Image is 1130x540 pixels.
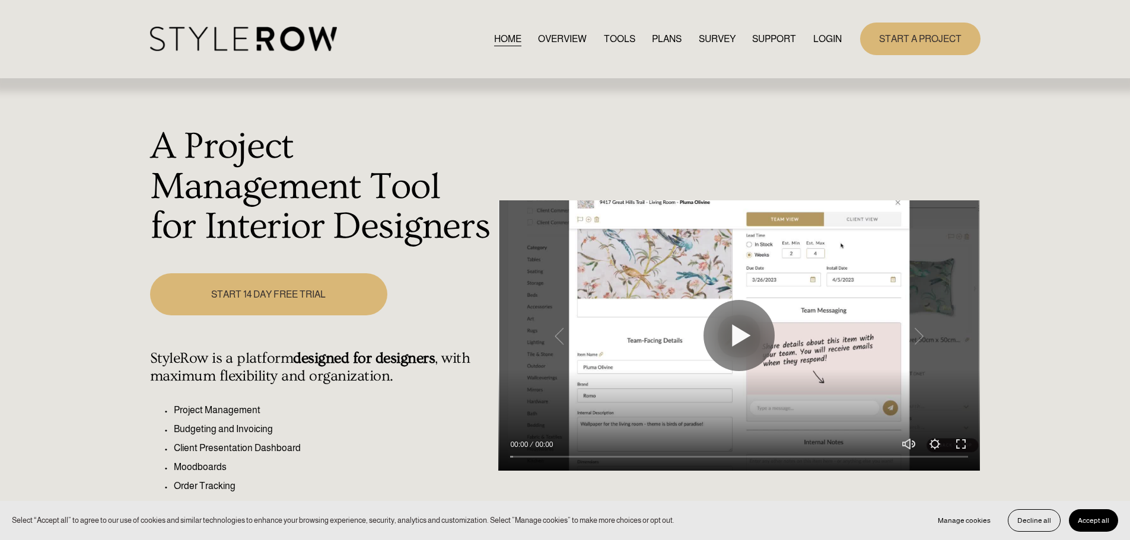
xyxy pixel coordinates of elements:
a: SURVEY [699,31,736,47]
p: Select “Accept all” to agree to our use of cookies and similar technologies to enhance your brows... [12,515,674,526]
a: PLANS [652,31,682,47]
div: Current time [510,439,531,450]
button: Accept all [1069,509,1118,532]
a: folder dropdown [752,31,796,47]
span: Manage cookies [938,516,991,525]
a: START A PROJECT [860,23,981,55]
p: Client Presentation Dashboard [174,441,492,455]
h1: A Project Management Tool for Interior Designers [150,127,492,247]
p: Order Tracking [174,479,492,493]
img: StyleRow [150,27,337,51]
span: Decline all [1017,516,1051,525]
a: TOOLS [604,31,635,47]
strong: designed for designers [293,350,435,367]
a: HOME [494,31,521,47]
p: Moodboards [174,460,492,474]
button: Decline all [1008,509,1061,532]
a: LOGIN [813,31,842,47]
input: Seek [510,453,968,461]
p: Project Management [174,403,492,417]
h4: StyleRow is a platform , with maximum flexibility and organization. [150,350,492,385]
button: Play [704,300,775,371]
div: Duration [531,439,556,450]
a: OVERVIEW [538,31,587,47]
span: SUPPORT [752,32,796,46]
p: Budgeting and Invoicing [174,422,492,436]
span: Accept all [1078,516,1109,525]
button: Manage cookies [929,509,1000,532]
a: START 14 DAY FREE TRIAL [150,273,387,315]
